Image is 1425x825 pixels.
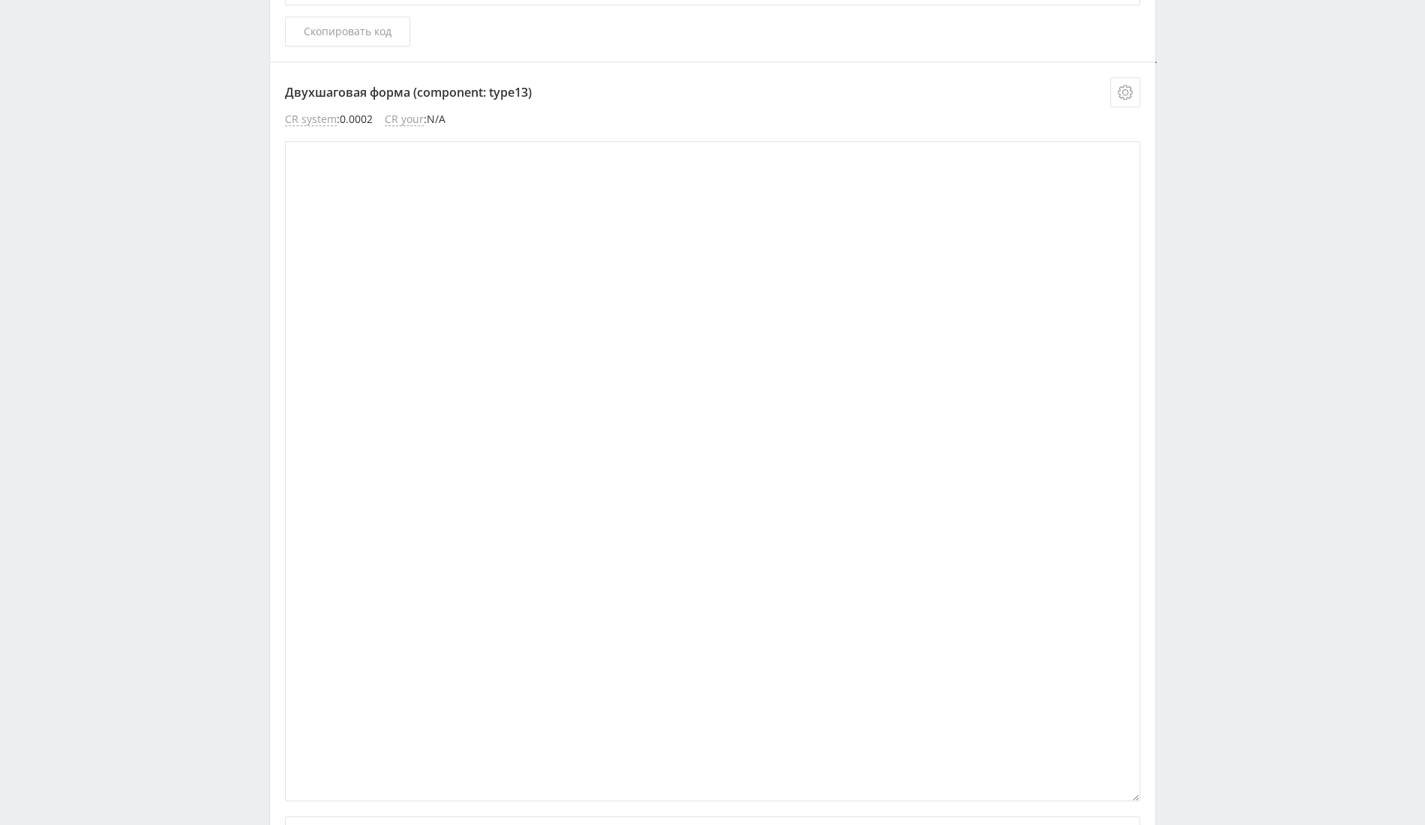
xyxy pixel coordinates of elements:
p: Двухшаговая форма (component: type13) [285,77,1140,107]
span: CR your [385,113,424,126]
button: Скопировать код [285,16,410,46]
span: Скопировать код [304,25,391,37]
textarea: <div id="form"> <style> #edu-form-preloader { height: 300px; width: 300px; display: flex; align-i... [1155,61,1156,63]
li: : N/A [385,113,445,126]
li: : 0.0002 [285,113,373,126]
span: CR system [285,113,337,126]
